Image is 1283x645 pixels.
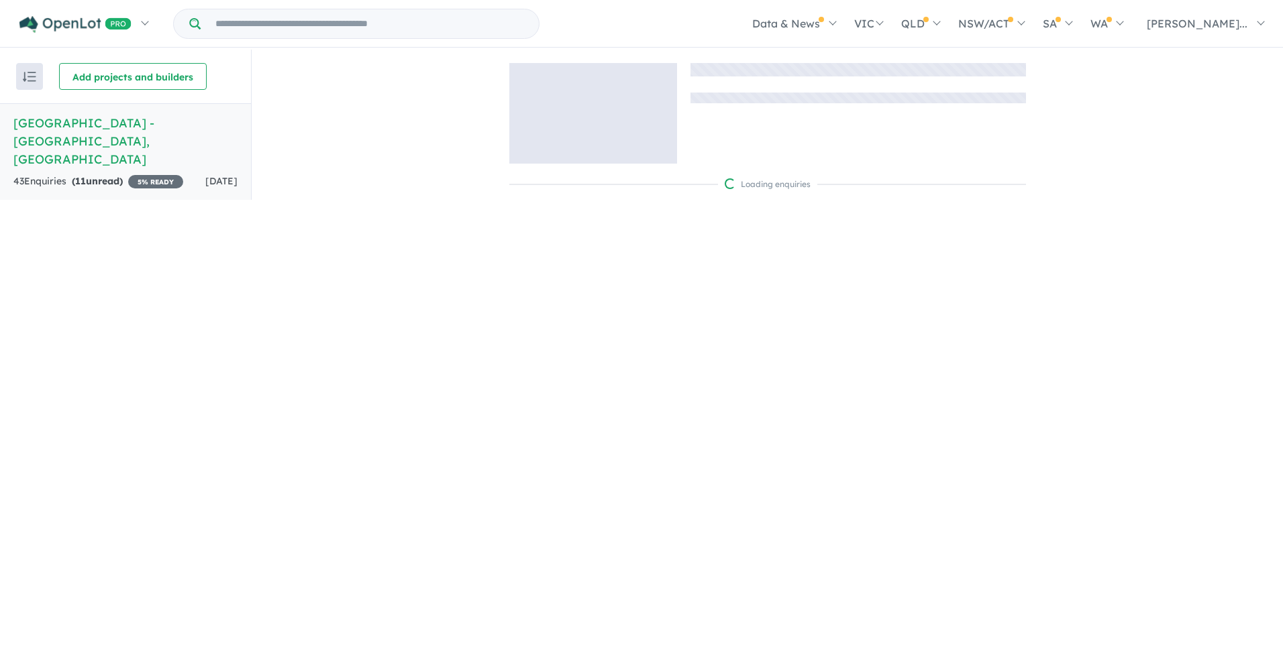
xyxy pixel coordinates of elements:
span: [PERSON_NAME]... [1147,17,1247,30]
div: 43 Enquir ies [13,174,183,190]
img: Openlot PRO Logo White [19,16,132,33]
span: 5 % READY [128,175,183,188]
span: 11 [75,175,86,187]
input: Try estate name, suburb, builder or developer [203,9,536,38]
button: Add projects and builders [59,63,207,90]
strong: ( unread) [72,175,123,187]
h5: [GEOGRAPHIC_DATA] - [GEOGRAPHIC_DATA] , [GEOGRAPHIC_DATA] [13,114,238,168]
div: Loading enquiries [725,178,811,191]
span: [DATE] [205,175,238,187]
img: sort.svg [23,72,36,82]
